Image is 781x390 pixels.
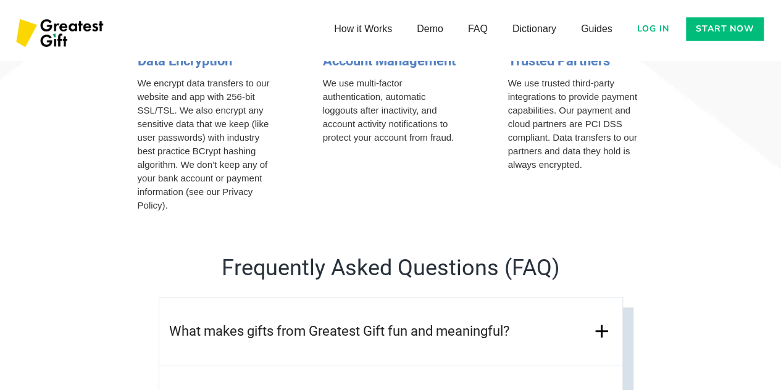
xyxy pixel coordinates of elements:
img: Greatest Gift Logo [12,12,110,56]
a: Dictionary [500,17,569,41]
img: plus icon [591,320,612,342]
a: FAQ [456,17,500,41]
a: Demo [404,17,456,41]
div: What makes gifts from Greatest Gift fun and meaningful? [159,297,622,365]
a: Guides [569,17,625,41]
a: home [12,12,110,56]
p: We use trusted third-party integrations to provide payment capabilities. Our payment and cloud pa... [508,77,644,172]
h2: Frequently Asked Questions (FAQ) [101,254,681,282]
a: How it Works [322,17,404,41]
h3: Trusted Partners [508,52,644,70]
p: We encrypt data transfers to our website and app with 256-bit SSL/TSL. We also encrypt any sensit... [138,77,274,212]
h3: Account Management [323,52,459,70]
p: We use multi-factor authentication, automatic loggouts after inactivity, and account activity not... [323,77,459,144]
a: Log in [630,17,677,41]
h3: Data Encryption [138,52,274,70]
a: Start now [686,17,764,41]
h3: What makes gifts from Greatest Gift fun and meaningful? [169,322,509,341]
